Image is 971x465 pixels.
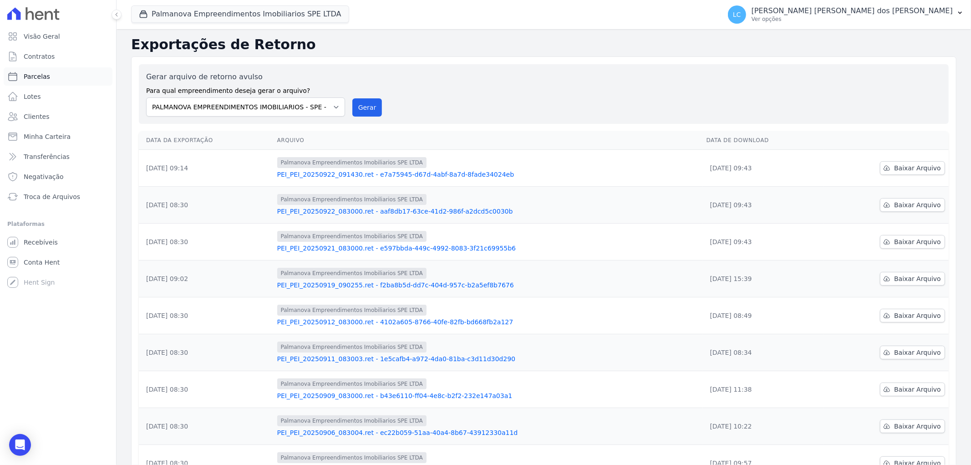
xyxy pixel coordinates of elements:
a: Lotes [4,87,112,106]
a: Baixar Arquivo [880,198,945,212]
span: Parcelas [24,72,50,81]
span: Transferências [24,152,70,161]
a: Baixar Arquivo [880,346,945,359]
td: [DATE] 08:30 [139,187,274,224]
td: [DATE] 08:30 [139,408,274,445]
a: Troca de Arquivos [4,188,112,206]
span: Conta Hent [24,258,60,267]
span: Baixar Arquivo [894,422,941,431]
span: Palmanova Empreendimentos Imobiliarios SPE LTDA [277,157,427,168]
a: PEI_PEI_20250922_091430.ret - e7a75945-d67d-4abf-8a7d-8fade34024eb [277,170,699,179]
a: PEI_PEI_20250921_083000.ret - e597bbda-449c-4992-8083-3f21c69955b6 [277,244,699,253]
td: [DATE] 08:34 [703,334,824,371]
td: [DATE] 09:43 [703,150,824,187]
a: PEI_PEI_20250922_083000.ret - aaf8db17-63ce-41d2-986f-a2dcd5c0030b [277,207,699,216]
a: Baixar Arquivo [880,383,945,396]
a: Visão Geral [4,27,112,46]
td: [DATE] 08:49 [703,297,824,334]
td: [DATE] 09:43 [703,187,824,224]
a: PEI_PEI_20250909_083000.ret - b43e6110-ff04-4e8c-b2f2-232e147a03a1 [277,391,699,400]
a: Minha Carteira [4,128,112,146]
th: Arquivo [274,131,703,150]
a: Parcelas [4,67,112,86]
button: Gerar [352,98,382,117]
span: LC [733,11,741,18]
a: Clientes [4,107,112,126]
div: Plataformas [7,219,109,230]
span: Palmanova Empreendimentos Imobiliarios SPE LTDA [277,378,427,389]
span: Baixar Arquivo [894,200,941,210]
span: Clientes [24,112,49,121]
span: Palmanova Empreendimentos Imobiliarios SPE LTDA [277,231,427,242]
td: [DATE] 09:02 [139,261,274,297]
p: Ver opções [752,15,953,23]
a: PEI_PEI_20250919_090255.ret - f2ba8b5d-dd7c-404d-957c-b2a5ef8b7676 [277,281,699,290]
td: [DATE] 15:39 [703,261,824,297]
div: Open Intercom Messenger [9,434,31,456]
td: [DATE] 08:30 [139,297,274,334]
h2: Exportações de Retorno [131,36,956,53]
button: LC [PERSON_NAME] [PERSON_NAME] dos [PERSON_NAME] Ver opções [721,2,971,27]
a: Conta Hent [4,253,112,271]
a: Recebíveis [4,233,112,251]
button: Palmanova Empreendimentos Imobiliarios SPE LTDA [131,5,349,23]
span: Palmanova Empreendimentos Imobiliarios SPE LTDA [277,194,427,205]
span: Visão Geral [24,32,60,41]
a: Baixar Arquivo [880,419,945,433]
a: Transferências [4,148,112,166]
span: Palmanova Empreendimentos Imobiliarios SPE LTDA [277,342,427,353]
span: Lotes [24,92,41,101]
a: PEI_PEI_20250906_083004.ret - ec22b059-51aa-40a4-8b67-43912330a11d [277,428,699,437]
span: Minha Carteira [24,132,71,141]
span: Troca de Arquivos [24,192,80,201]
td: [DATE] 09:43 [703,224,824,261]
th: Data da Exportação [139,131,274,150]
span: Negativação [24,172,64,181]
span: Baixar Arquivo [894,237,941,246]
a: Negativação [4,168,112,186]
span: Baixar Arquivo [894,311,941,320]
a: Baixar Arquivo [880,235,945,249]
span: Baixar Arquivo [894,348,941,357]
a: Baixar Arquivo [880,272,945,286]
p: [PERSON_NAME] [PERSON_NAME] dos [PERSON_NAME] [752,6,953,15]
a: PEI_PEI_20250911_083003.ret - 1e5cafb4-a972-4da0-81ba-c3d11d30d290 [277,354,699,363]
span: Baixar Arquivo [894,164,941,173]
span: Contratos [24,52,55,61]
span: Palmanova Empreendimentos Imobiliarios SPE LTDA [277,452,427,463]
a: Contratos [4,47,112,66]
span: Baixar Arquivo [894,385,941,394]
td: [DATE] 10:22 [703,408,824,445]
a: Baixar Arquivo [880,309,945,322]
span: Palmanova Empreendimentos Imobiliarios SPE LTDA [277,415,427,426]
a: Baixar Arquivo [880,161,945,175]
td: [DATE] 09:14 [139,150,274,187]
span: Palmanova Empreendimentos Imobiliarios SPE LTDA [277,268,427,279]
a: PEI_PEI_20250912_083000.ret - 4102a605-8766-40fe-82fb-bd668fb2a127 [277,317,699,327]
span: Baixar Arquivo [894,274,941,283]
label: Gerar arquivo de retorno avulso [146,72,345,82]
td: [DATE] 08:30 [139,224,274,261]
span: Palmanova Empreendimentos Imobiliarios SPE LTDA [277,305,427,316]
span: Recebíveis [24,238,58,247]
td: [DATE] 08:30 [139,371,274,408]
th: Data de Download [703,131,824,150]
label: Para qual empreendimento deseja gerar o arquivo? [146,82,345,96]
td: [DATE] 08:30 [139,334,274,371]
td: [DATE] 11:38 [703,371,824,408]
